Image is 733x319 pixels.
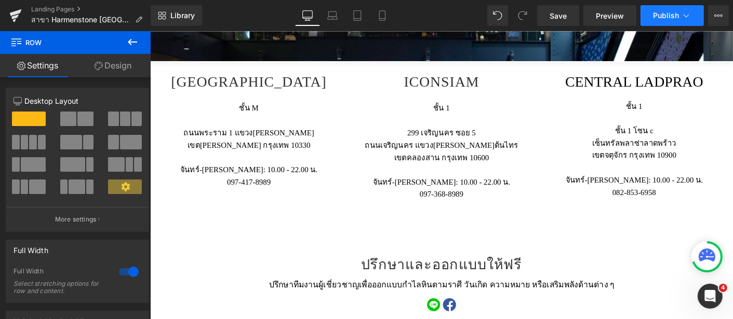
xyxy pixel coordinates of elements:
div: Select stretching options for row and content. [14,280,107,295]
div: เขตจตุจักร กรุงเทพ 10900 [426,127,618,141]
div: จันทร์-[PERSON_NAME]: 10.00 - 22.00 น. [426,154,618,167]
button: Undo [487,5,508,26]
a: Preview [583,5,636,26]
span: สาขา Harmenstone [GEOGRAPHIC_DATA] [31,16,131,24]
p: จันทร์-[PERSON_NAME]: 10.00 - 22.00 น. [218,156,410,170]
div: เซ็นทรัลพลาซ่าลาดพร้าว [426,114,618,128]
p: เขต[PERSON_NAME] กรุงเทพ 10330 [10,116,203,130]
a: Tablet [345,5,370,26]
b: ชั้น M [96,78,117,87]
a: Mobile [370,5,395,26]
div: 082-853-6958 [426,167,618,181]
span: 4 [719,284,727,292]
a: Landing Pages [31,5,151,13]
p: More settings [55,215,97,224]
span: Preview [596,10,624,21]
a: Desktop [295,5,320,26]
p: 299 เจริญนคร ซอย 5 ถนนเจริญนคร แขวง[PERSON_NAME]ต้นไทร เขตคลองสาน กรุงเทพ 10600 [218,103,410,143]
span: Save [550,10,567,21]
button: Redo [512,5,533,26]
b: ชั้น 1 [305,78,323,87]
p: จันทร์-[PERSON_NAME]: 10.00 - 22.00 น. [10,143,203,156]
div: ชั้น 1 [426,61,618,180]
span: Row [10,31,114,54]
span: Publish [653,11,679,20]
a: Design [75,54,151,77]
h1: [GEOGRAPHIC_DATA] [10,48,203,61]
span: Library [170,11,195,20]
b: 097-417-8989 [83,158,130,167]
button: More settings [6,207,149,231]
button: Publish [641,5,704,26]
button: More [708,5,729,26]
p: ถนนพระราม 1 แขวง[PERSON_NAME] [10,103,203,116]
div: Full Width [14,240,48,255]
b: 097-368-8989 [291,171,338,180]
h1: ICONSIAM [218,48,410,61]
a: New Library [151,5,202,26]
p: Desktop Layout [14,95,141,106]
div: Full Width [14,267,109,278]
h1: CENTRAL LADPRAO [426,48,618,61]
iframe: Intercom live chat [698,284,723,309]
a: Laptop [320,5,345,26]
div: ชั้น 1 โซน c [426,101,618,114]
